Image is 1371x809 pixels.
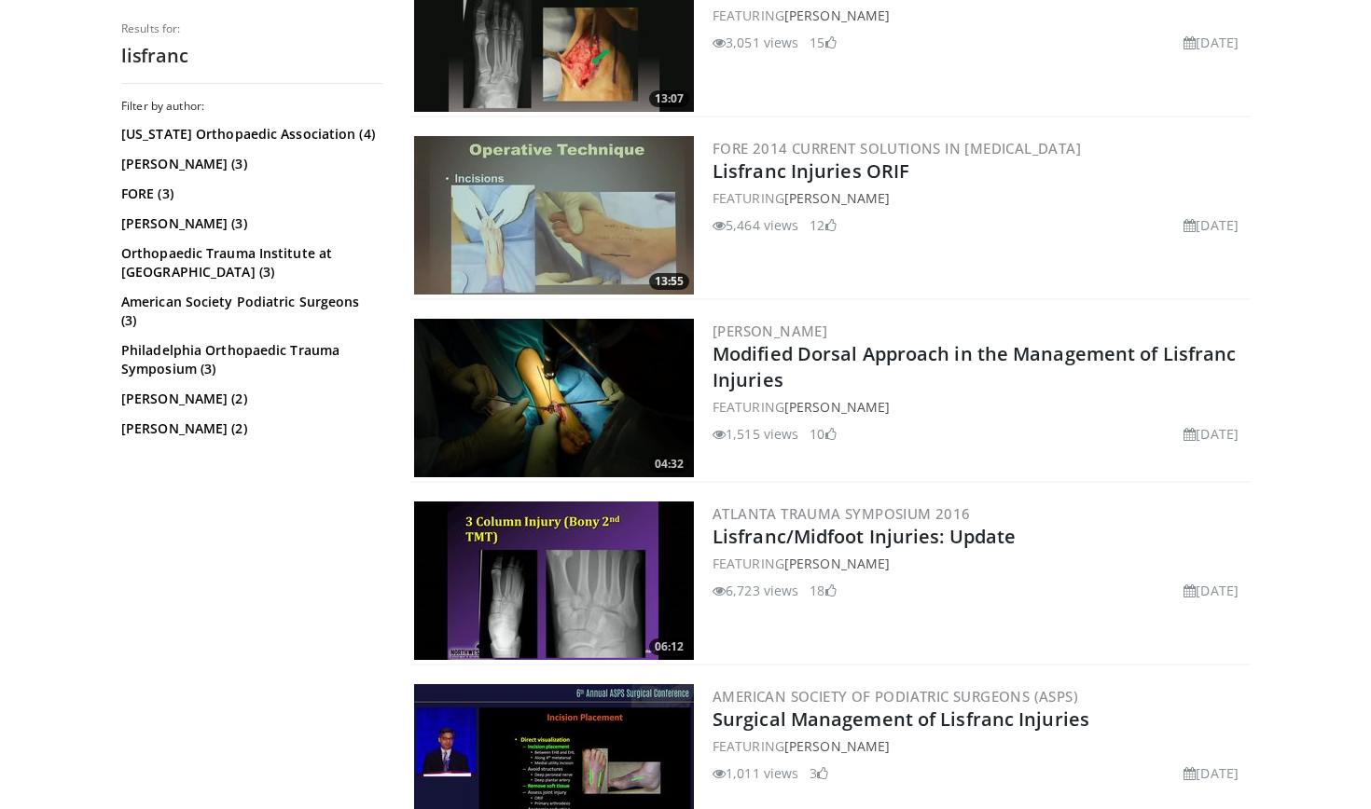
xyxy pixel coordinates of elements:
a: Orthopaedic Trauma Institute at [GEOGRAPHIC_DATA] (3) [121,244,378,281]
a: Modified Dorsal Approach in the Management of Lisfranc Injuries [713,341,1236,392]
a: [PERSON_NAME] [784,7,890,24]
img: d3792a87-37ec-46b2-8464-afede30de383.300x170_q85_crop-smart_upscale.jpg [414,501,694,660]
li: [DATE] [1184,581,1239,600]
div: FEATURING [713,397,1246,417]
img: 9a909f0e-a9dc-491a-84b8-be3bf7328504.300x170_q85_crop-smart_upscale.jpg [414,136,694,295]
p: Results for: [121,21,382,36]
li: 18 [810,581,836,600]
a: 04:32 [414,319,694,477]
a: American Society Podiatric Surgeons (3) [121,293,378,330]
span: 13:07 [649,90,689,107]
li: 12 [810,215,836,235]
a: [PERSON_NAME] [784,189,890,207]
a: [PERSON_NAME] [784,555,890,572]
li: 15 [810,33,836,52]
a: [PERSON_NAME] (2) [121,419,378,438]
li: [DATE] [1184,215,1239,235]
h2: lisfranc [121,44,382,68]
a: Lisfranc Injuries ORIF [713,158,909,184]
a: [PERSON_NAME] (2) [121,390,378,408]
a: FORE (3) [121,185,378,203]
a: [US_STATE] Orthopaedic Association (4) [121,125,378,144]
li: 3 [810,763,828,783]
li: 6,723 views [713,581,798,600]
div: FEATURING [713,188,1246,208]
span: 04:32 [649,456,689,473]
img: b51847c3-a149-451d-9267-b93c537a0014.300x170_q85_crop-smart_upscale.jpg [414,319,694,477]
div: FEATURING [713,6,1246,25]
a: Philadelphia Orthopaedic Trauma Symposium (3) [121,341,378,378]
li: 3,051 views [713,33,798,52]
a: Lisfranc/Midfoot Injuries: Update [713,524,1016,549]
a: Surgical Management of Lisfranc Injuries [713,706,1089,732]
a: [PERSON_NAME] [784,737,890,755]
div: FEATURING [713,736,1246,756]
span: 06:12 [649,638,689,655]
span: 13:55 [649,273,689,290]
a: American Society of Podiatric Surgeons (ASPS) [713,687,1078,706]
a: FORE 2014 Current Solutions in [MEDICAL_DATA] [713,139,1081,158]
li: [DATE] [1184,763,1239,783]
li: 1,515 views [713,424,798,444]
li: [DATE] [1184,33,1239,52]
a: [PERSON_NAME] [713,322,827,340]
li: 10 [810,424,836,444]
a: [PERSON_NAME] [784,398,890,416]
h3: Filter by author: [121,99,382,114]
a: Atlanta Trauma Symposium 2016 [713,504,971,523]
a: [PERSON_NAME] (3) [121,214,378,233]
a: [PERSON_NAME] (3) [121,155,378,173]
div: FEATURING [713,554,1246,573]
li: 5,464 views [713,215,798,235]
a: 13:55 [414,136,694,295]
li: 1,011 views [713,763,798,783]
a: 06:12 [414,501,694,660]
li: [DATE] [1184,424,1239,444]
